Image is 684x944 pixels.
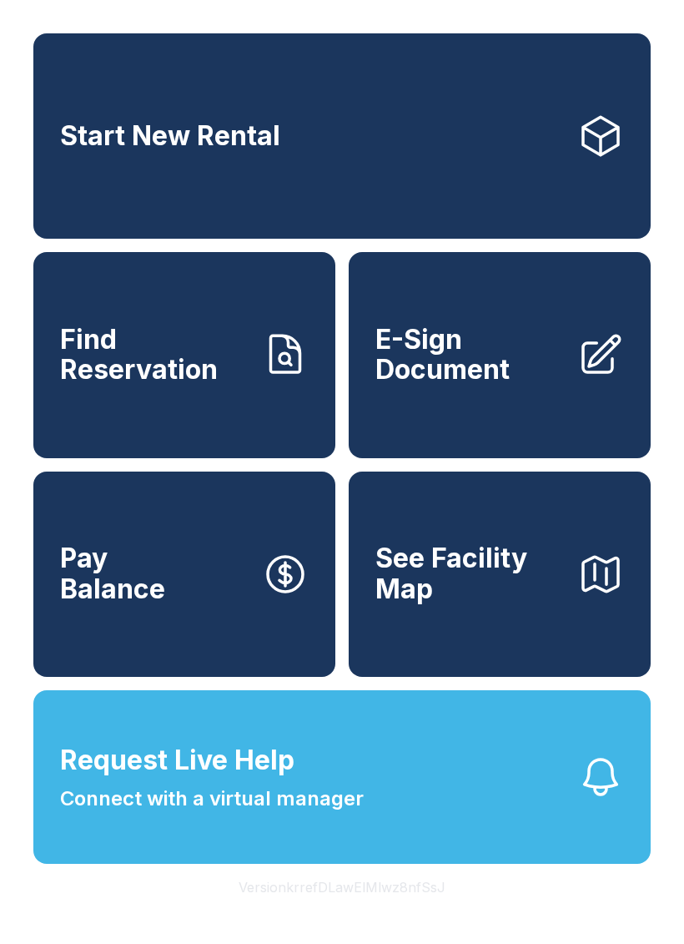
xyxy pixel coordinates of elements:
button: PayBalance [33,472,335,677]
a: E-Sign Document [349,252,651,457]
span: Pay Balance [60,543,165,604]
span: Start New Rental [60,121,280,152]
a: Find Reservation [33,252,335,457]
span: E-Sign Document [375,325,564,386]
button: See Facility Map [349,472,651,677]
a: Start New Rental [33,33,651,239]
span: Connect with a virtual manager [60,784,364,814]
span: See Facility Map [375,543,564,604]
span: Find Reservation [60,325,249,386]
span: Request Live Help [60,740,294,780]
button: VersionkrrefDLawElMlwz8nfSsJ [225,864,459,911]
button: Request Live HelpConnect with a virtual manager [33,690,651,864]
